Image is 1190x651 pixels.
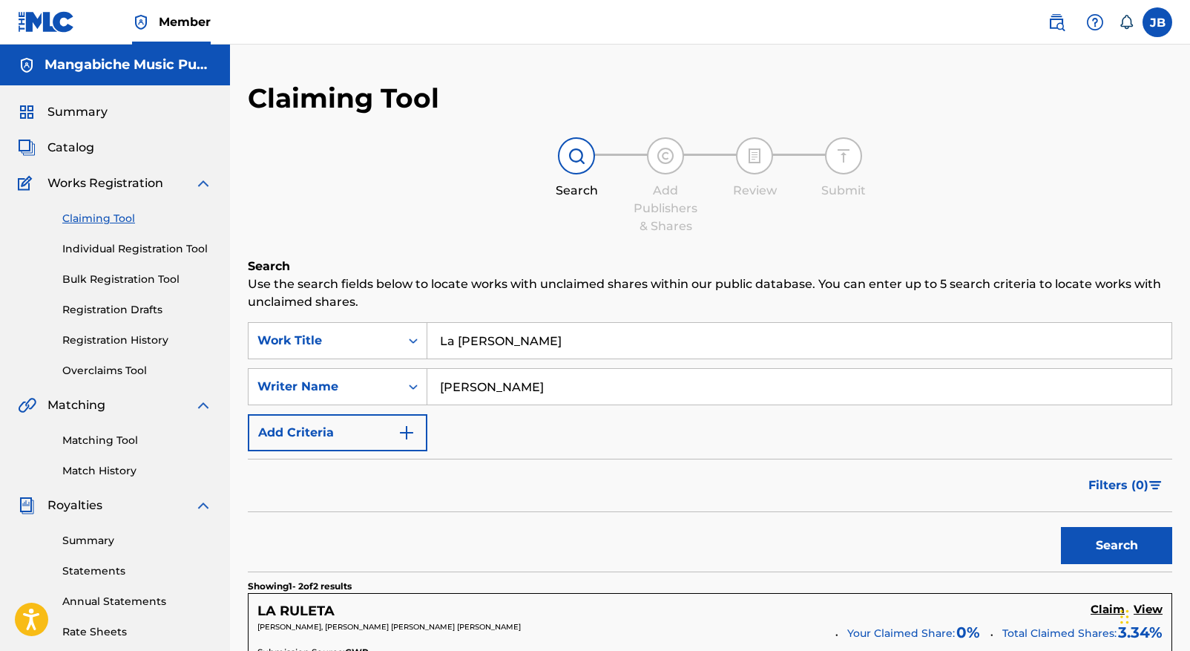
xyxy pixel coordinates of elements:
[1091,603,1125,617] h5: Claim
[62,463,212,479] a: Match History
[1088,477,1148,494] span: Filters ( 0 )
[47,174,163,192] span: Works Registration
[47,103,108,121] span: Summary
[18,56,36,74] img: Accounts
[18,103,108,121] a: SummarySummary
[45,56,212,73] h5: Mangabiche Music Publishing
[248,322,1172,572] form: Search Form
[18,497,36,514] img: Royalties
[18,103,36,121] img: Summary
[62,302,212,318] a: Registration Drafts
[18,139,36,157] img: Catalog
[956,621,980,644] span: 0 %
[257,603,335,620] h5: LA RULETA
[62,594,212,609] a: Annual Statements
[398,424,415,442] img: 9d2ae6d4665cec9f34b9.svg
[47,396,105,414] span: Matching
[62,363,212,379] a: Overclaims Tool
[1061,527,1172,564] button: Search
[248,414,427,451] button: Add Criteria
[159,13,211,30] span: Member
[62,272,212,287] a: Bulk Registration Tool
[1119,15,1134,30] div: Notifications
[18,139,94,157] a: CatalogCatalog
[62,624,212,640] a: Rate Sheets
[194,174,212,192] img: expand
[628,182,703,235] div: Add Publishers & Shares
[194,497,212,514] img: expand
[806,182,881,200] div: Submit
[47,139,94,157] span: Catalog
[1143,7,1172,37] div: User Menu
[62,333,212,348] a: Registration History
[257,378,391,396] div: Writer Name
[248,275,1172,311] p: Use the search fields below to locate works with unclaimed shares within our public database. You...
[568,147,585,165] img: step indicator icon for Search
[257,332,391,350] div: Work Title
[1080,7,1110,37] div: Help
[248,258,1172,275] h6: Search
[132,13,150,31] img: Top Rightsholder
[18,396,36,414] img: Matching
[248,82,439,115] h2: Claiming Tool
[194,396,212,414] img: expand
[1086,13,1104,31] img: help
[18,11,75,33] img: MLC Logo
[18,174,37,192] img: Works Registration
[62,211,212,226] a: Claiming Tool
[1042,7,1071,37] a: Public Search
[257,622,521,632] span: [PERSON_NAME], [PERSON_NAME] [PERSON_NAME] [PERSON_NAME]
[746,147,763,165] img: step indicator icon for Review
[1002,627,1117,640] span: Total Claimed Shares:
[62,241,212,257] a: Individual Registration Tool
[1148,425,1190,544] iframe: Resource Center
[62,563,212,579] a: Statements
[62,433,212,448] a: Matching Tool
[717,182,792,200] div: Review
[1079,467,1172,504] button: Filters (0)
[835,147,852,165] img: step indicator icon for Submit
[47,497,102,514] span: Royalties
[847,626,955,641] span: Your Claimed Share:
[1116,580,1190,651] iframe: Chat Widget
[1048,13,1065,31] img: search
[62,533,212,549] a: Summary
[1120,595,1129,639] div: Drag
[657,147,674,165] img: step indicator icon for Add Publishers & Shares
[248,580,352,593] p: Showing 1 - 2 of 2 results
[539,182,614,200] div: Search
